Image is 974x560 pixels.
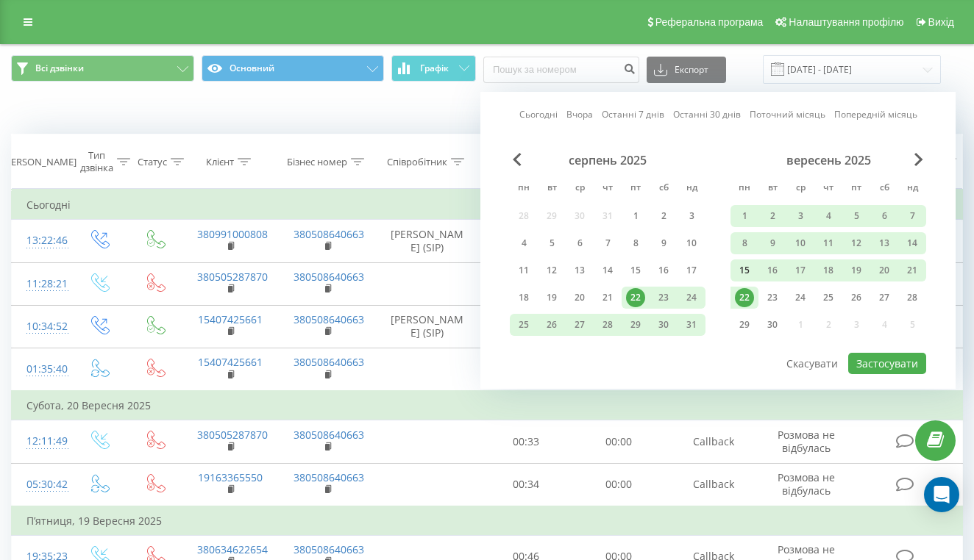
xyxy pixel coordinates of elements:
td: П’ятниця, 19 Вересня 2025 [12,506,963,536]
abbr: п’ятниця [625,178,647,200]
div: 6 [570,234,589,253]
button: Скасувати [778,353,846,374]
div: 24 [682,288,701,307]
div: нд 24 серп 2025 р. [678,287,705,309]
div: чт 21 серп 2025 р. [594,287,622,309]
div: ср 24 вер 2025 р. [786,287,814,309]
div: сб 20 вер 2025 р. [870,259,898,281]
div: Співробітник [387,156,447,168]
span: Previous Month [513,153,522,166]
div: Статус [138,156,167,168]
div: 8 [735,234,754,253]
div: 3 [791,207,810,226]
div: пн 22 вер 2025 р. [730,287,758,309]
div: нд 28 вер 2025 р. [898,287,926,309]
div: вт 23 вер 2025 р. [758,287,786,309]
div: 1 [735,207,754,226]
abbr: четвер [597,178,619,200]
div: 2 [763,207,782,226]
div: вт 5 серп 2025 р. [538,232,566,254]
div: 21 [598,288,617,307]
div: ср 20 серп 2025 р. [566,287,594,309]
abbr: п’ятниця [845,178,867,200]
div: 6 [875,207,894,226]
div: вт 30 вер 2025 р. [758,314,786,336]
div: 29 [735,315,754,334]
div: 7 [598,234,617,253]
div: чт 14 серп 2025 р. [594,259,622,281]
a: Останні 7 днів [602,107,664,121]
button: Основний [202,55,385,82]
div: вт 12 серп 2025 р. [538,259,566,281]
td: Сьогодні [12,190,963,220]
div: пт 22 серп 2025 р. [622,287,650,309]
div: 9 [763,234,782,253]
a: 15407425661 [198,355,263,369]
div: 20 [570,288,589,307]
div: 27 [570,315,589,334]
td: 00:34 [480,463,572,506]
div: сб 27 вер 2025 р. [870,287,898,309]
div: сб 2 серп 2025 р. [650,205,678,227]
div: 12 [847,234,866,253]
div: 2 [654,207,673,226]
div: 22 [626,288,645,307]
div: нд 3 серп 2025 р. [678,205,705,227]
button: Застосувати [848,353,926,374]
div: 27 [875,288,894,307]
a: 380508640663 [294,542,364,556]
div: 18 [819,261,838,280]
div: 10:34:52 [26,312,56,341]
div: 19 [847,261,866,280]
button: Всі дзвінки [11,55,194,82]
div: 17 [791,261,810,280]
div: пн 4 серп 2025 р. [510,232,538,254]
div: нд 7 вер 2025 р. [898,205,926,227]
abbr: неділя [901,178,923,200]
div: вт 9 вер 2025 р. [758,232,786,254]
div: 28 [903,288,922,307]
div: 25 [819,288,838,307]
td: 00:51 [480,262,572,305]
div: пт 8 серп 2025 р. [622,232,650,254]
div: 30 [654,315,673,334]
div: Open Intercom Messenger [924,477,959,512]
div: Клієнт [206,156,234,168]
div: вт 2 вер 2025 р. [758,205,786,227]
button: Експорт [647,57,726,83]
a: 380508640663 [294,470,364,484]
div: Тип дзвінка [80,149,113,174]
abbr: середа [569,178,591,200]
div: вересень 2025 [730,153,926,168]
div: 26 [847,288,866,307]
div: серпень 2025 [510,153,705,168]
div: 28 [598,315,617,334]
div: 4 [819,207,838,226]
div: чт 18 вер 2025 р. [814,259,842,281]
div: ср 6 серп 2025 р. [566,232,594,254]
div: 5 [847,207,866,226]
div: 12 [542,261,561,280]
a: Сьогодні [519,107,558,121]
span: Графік [420,63,449,73]
div: сб 16 серп 2025 р. [650,259,678,281]
div: 11 [819,234,838,253]
div: пн 18 серп 2025 р. [510,287,538,309]
abbr: понеділок [513,178,535,200]
div: ср 13 серп 2025 р. [566,259,594,281]
div: нд 31 серп 2025 р. [678,314,705,336]
div: 3 [682,207,701,226]
abbr: понеділок [733,178,756,200]
div: 21 [903,261,922,280]
div: чт 25 вер 2025 р. [814,287,842,309]
div: чт 7 серп 2025 р. [594,232,622,254]
abbr: середа [789,178,811,200]
div: пн 25 серп 2025 р. [510,314,538,336]
div: 13 [875,234,894,253]
a: 380508640663 [294,270,364,284]
div: 9 [654,234,673,253]
div: чт 4 вер 2025 р. [814,205,842,227]
span: Розмова не відбулась [778,428,835,455]
div: 31 [682,315,701,334]
div: нд 17 серп 2025 р. [678,259,705,281]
